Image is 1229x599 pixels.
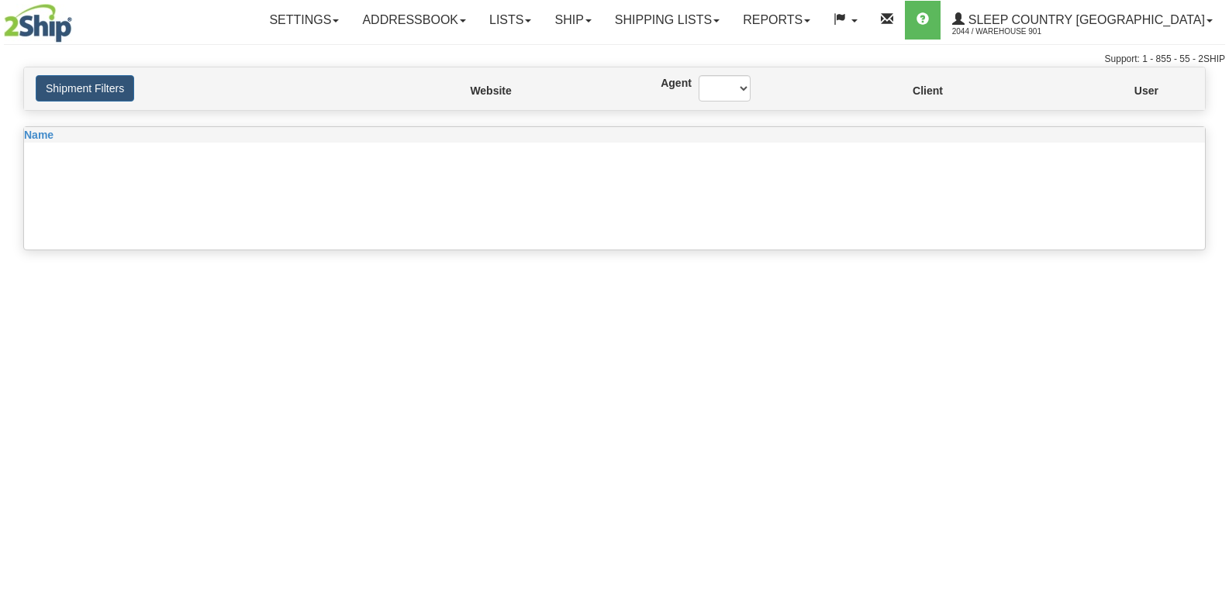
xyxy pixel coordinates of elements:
[24,129,54,141] span: Name
[965,13,1205,26] span: Sleep Country [GEOGRAPHIC_DATA]
[470,83,476,98] label: Website
[350,1,478,40] a: Addressbook
[731,1,822,40] a: Reports
[952,24,1068,40] span: 2044 / Warehouse 901
[661,75,675,91] label: Agent
[913,83,915,98] label: Client
[603,1,731,40] a: Shipping lists
[941,1,1224,40] a: Sleep Country [GEOGRAPHIC_DATA] 2044 / Warehouse 901
[4,53,1225,66] div: Support: 1 - 855 - 55 - 2SHIP
[478,1,543,40] a: Lists
[543,1,602,40] a: Ship
[4,4,72,43] img: logo2044.jpg
[36,75,134,102] button: Shipment Filters
[257,1,350,40] a: Settings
